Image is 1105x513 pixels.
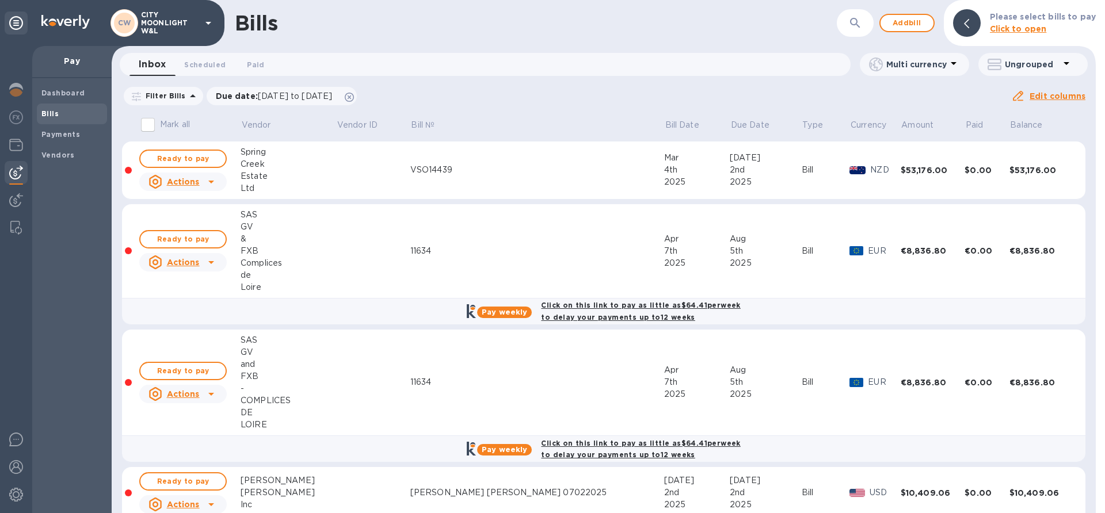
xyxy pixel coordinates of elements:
[901,377,965,388] div: €8,836.80
[664,388,730,400] div: 2025
[241,346,336,358] div: GV
[901,119,933,131] p: Amount
[664,152,730,164] div: Mar
[802,245,850,257] div: Bill
[241,245,336,257] div: FXB
[966,119,984,131] p: Paid
[541,439,740,460] b: Click on this link to pay as little as $64.41 per week to delay your payments up to 12 weeks
[41,130,80,139] b: Payments
[901,487,965,499] div: $10,409.06
[664,474,730,487] div: [DATE]
[241,419,336,431] div: LOIRE
[139,472,227,491] button: Ready to pay
[901,164,965,176] div: $53,176.00
[879,14,935,32] button: Addbill
[730,152,801,164] div: [DATE]
[241,395,336,407] div: COMPLICES
[965,245,1009,256] div: €0.00
[241,487,336,499] div: [PERSON_NAME]
[965,487,1009,499] div: $0.00
[965,164,1009,176] div: $0.00
[849,166,866,174] img: NZD
[1009,377,1074,388] div: €8,836.80
[139,56,166,72] span: Inbox
[1010,119,1042,131] p: Balance
[167,500,200,509] u: Actions
[901,245,965,256] div: €8,836.80
[241,221,336,233] div: GV
[730,257,801,269] div: 2025
[870,487,901,499] p: USD
[730,164,801,176] div: 2nd
[150,474,216,488] span: Ready to pay
[150,364,216,378] span: Ready to pay
[664,176,730,188] div: 2025
[990,24,1047,33] b: Click to open
[410,245,664,257] div: 11634
[802,119,823,131] p: Type
[118,18,131,27] b: CW
[242,119,271,131] p: Vendor
[337,119,378,131] p: Vendor ID
[802,376,850,388] div: Bill
[482,308,527,316] b: Pay weekly
[139,230,227,248] button: Ready to pay
[241,382,336,395] div: -
[966,119,999,131] span: Paid
[241,474,336,487] div: [PERSON_NAME]
[730,233,801,245] div: Aug
[868,245,900,257] p: EUR
[241,233,336,245] div: &
[990,12,1096,21] b: Please select bills to pay
[730,487,801,499] div: 2nd
[410,164,664,176] div: VSO14439
[482,445,527,454] b: Pay weekly
[1005,59,1060,70] p: Ungrouped
[167,389,200,399] u: Actions
[247,59,264,71] span: Paid
[241,257,336,269] div: Complices
[242,119,286,131] span: Vendor
[802,164,850,176] div: Bill
[664,487,730,499] div: 2nd
[664,164,730,176] div: 4th
[9,110,23,124] img: Foreign exchange
[851,119,886,131] p: Currency
[730,376,801,388] div: 5th
[886,59,947,70] p: Multi currency
[1010,119,1057,131] span: Balance
[150,232,216,246] span: Ready to pay
[207,87,357,105] div: Due date:[DATE] to [DATE]
[167,177,200,186] u: Actions
[410,376,664,388] div: 11634
[664,364,730,376] div: Apr
[337,119,393,131] span: Vendor ID
[1009,245,1074,256] div: €8,836.80
[410,487,664,499] div: [PERSON_NAME] [PERSON_NAME] 07022025
[730,474,801,487] div: [DATE]
[730,499,801,511] div: 2025
[1030,91,1085,101] u: Edit columns
[41,151,75,159] b: Vendors
[160,118,190,131] p: Mark all
[664,376,730,388] div: 7th
[9,138,23,152] img: Wallets
[1009,487,1074,499] div: $10,409.06
[141,11,199,35] p: CITY MOONLIGHT W&L
[241,209,336,221] div: SAS
[731,119,784,131] span: Due Date
[890,16,924,30] span: Add bill
[541,301,740,321] b: Click on this link to pay as little as $64.41 per week to delay your payments up to 12 weeks
[241,182,336,194] div: Ltd
[141,91,186,101] p: Filter Bills
[664,245,730,257] div: 7th
[411,119,449,131] span: Bill №
[730,388,801,400] div: 2025
[965,377,1009,388] div: €0.00
[802,119,838,131] span: Type
[870,164,900,176] p: NZD
[139,362,227,380] button: Ready to pay
[241,281,336,293] div: Loire
[665,119,714,131] span: Bill Date
[258,91,332,101] span: [DATE] to [DATE]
